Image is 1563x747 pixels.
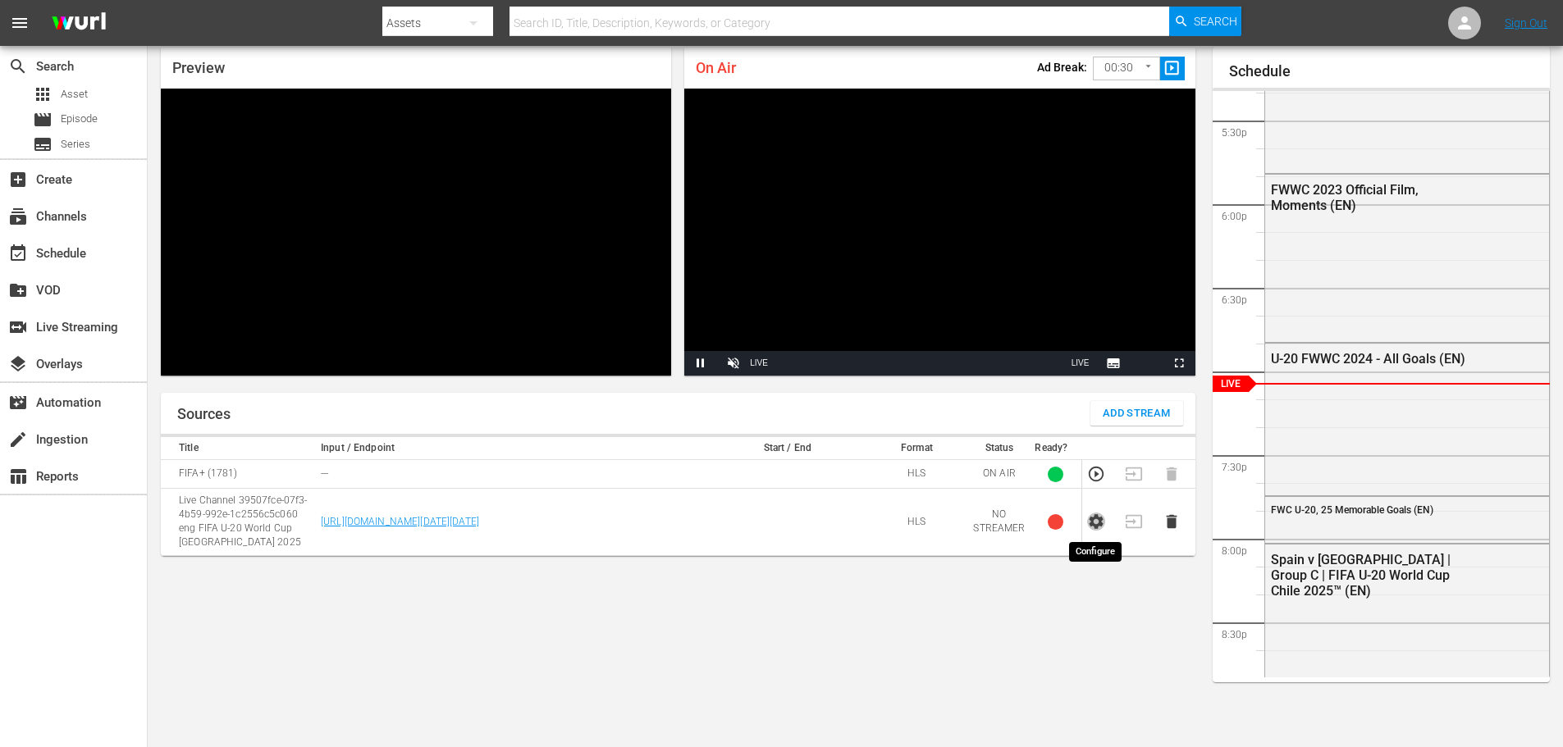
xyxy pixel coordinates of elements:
[177,406,231,422] h1: Sources
[1087,465,1105,483] button: Preview Stream
[8,354,28,374] span: Overlays
[8,207,28,226] span: Channels
[1271,182,1469,213] div: FWWC 2023 Official Film, Moments (EN)
[61,86,88,102] span: Asset
[8,430,28,449] span: Ingestion
[1163,512,1181,531] button: Delete
[8,57,28,76] span: Search
[1271,552,1469,599] div: Spain v [GEOGRAPHIC_DATA] | Group C | FIFA U-20 World Cup Chile 2025™ (EN)
[33,84,53,104] span: Asset
[1037,61,1087,74] p: Ad Break:
[33,134,53,154] span: Series
[316,437,710,460] th: Input / Endpoint
[161,89,671,376] div: Video Player
[1064,351,1097,376] button: Seek to live, currently playing live
[8,170,28,189] span: Create
[1090,401,1183,426] button: Add Stream
[8,317,28,337] span: Live Streaming
[968,437,1030,460] th: Status
[61,111,98,127] span: Episode
[1130,351,1163,376] button: Picture-in-Picture
[684,89,1195,376] div: Video Player
[968,489,1030,556] td: NO STREAMER
[1163,59,1181,78] span: slideshow_sharp
[1271,504,1433,516] span: FWC U-20, 25 Memorable Goals (EN)
[161,489,316,556] td: Live Channel 39507fce-07f3-4b59-992e-1c2556c5c060 eng FIFA U-20 World Cup [GEOGRAPHIC_DATA] 2025
[968,460,1030,489] td: ON AIR
[865,437,968,460] th: Format
[172,59,225,76] span: Preview
[684,351,717,376] button: Pause
[8,467,28,486] span: Reports
[1194,7,1237,36] span: Search
[39,4,118,43] img: ans4CAIJ8jUAAAAAAAAAAAAAAAAAAAAAAAAgQb4GAAAAAAAAAAAAAAAAAAAAAAAAJMjXAAAAAAAAAAAAAAAAAAAAAAAAgAT5G...
[696,59,736,76] span: On Air
[1163,351,1195,376] button: Fullscreen
[750,351,768,376] div: LIVE
[321,516,479,527] a: [URL][DOMAIN_NAME][DATE][DATE]
[1229,63,1551,80] h1: Schedule
[1271,351,1469,367] div: U-20 FWWC 2024 - All Goals (EN)
[1072,358,1090,367] span: LIVE
[1093,52,1160,84] div: 00:30
[1030,437,1081,460] th: Ready?
[316,460,710,489] td: ---
[10,13,30,33] span: menu
[1169,7,1241,36] button: Search
[717,351,750,376] button: Unmute
[1103,404,1171,423] span: Add Stream
[161,460,316,489] td: FIFA+ (1781)
[865,489,968,556] td: HLS
[161,437,316,460] th: Title
[1505,16,1547,30] a: Sign Out
[8,393,28,412] span: Automation
[865,460,968,489] td: HLS
[8,244,28,263] span: Schedule
[710,437,865,460] th: Start / End
[61,136,90,153] span: Series
[1097,351,1130,376] button: Subtitles
[33,110,53,130] span: Episode
[8,280,28,300] span: VOD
